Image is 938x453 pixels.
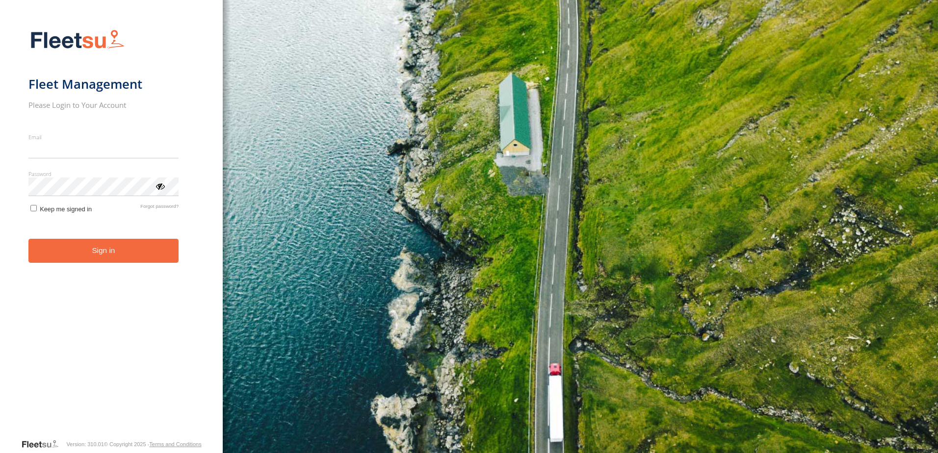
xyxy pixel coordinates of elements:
[149,441,201,447] a: Terms and Conditions
[40,205,92,213] span: Keep me signed in
[30,205,37,211] input: Keep me signed in
[21,439,66,449] a: Visit our Website
[28,76,179,92] h1: Fleet Management
[28,133,179,141] label: Email
[28,100,179,110] h2: Please Login to Your Account
[155,181,165,191] div: ViewPassword
[28,27,127,52] img: Fleetsu
[66,441,104,447] div: Version: 310.01
[28,24,195,438] form: main
[28,239,179,263] button: Sign in
[140,203,179,213] a: Forgot password?
[104,441,202,447] div: © Copyright 2025 -
[28,170,179,177] label: Password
